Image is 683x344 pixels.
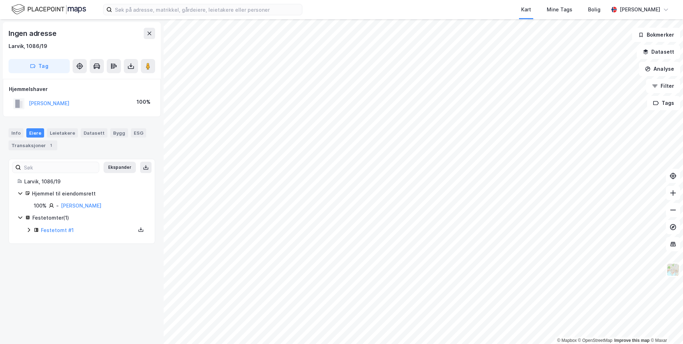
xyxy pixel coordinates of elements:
button: Filter [646,79,680,93]
div: Kontrollprogram for chat [647,310,683,344]
input: Søk på adresse, matrikkel, gårdeiere, leietakere eller personer [112,4,302,15]
div: - [56,201,59,210]
div: 100% [34,201,47,210]
button: Datasett [637,45,680,59]
a: Mapbox [557,338,577,343]
div: [PERSON_NAME] [620,5,660,14]
button: Tags [647,96,680,110]
input: Søk [21,162,99,173]
div: Info [9,128,23,138]
div: Transaksjoner [9,140,57,150]
img: logo.f888ab2527a4732fd821a326f86c7f29.svg [11,3,86,16]
a: Improve this map [614,338,650,343]
iframe: Chat Widget [647,310,683,344]
div: 1 [47,142,54,149]
div: Larvik, 1086/19 [24,177,146,186]
div: Hjemmelshaver [9,85,155,93]
button: Tag [9,59,70,73]
div: Larvik, 1086/19 [9,42,47,50]
div: Datasett [81,128,107,138]
div: Kart [521,5,531,14]
div: ESG [131,128,146,138]
button: Analyse [639,62,680,76]
a: OpenStreetMap [578,338,613,343]
div: Festetomter ( 1 ) [32,214,146,222]
div: Hjemmel til eiendomsrett [32,189,146,198]
div: Bygg [110,128,128,138]
div: Bolig [588,5,600,14]
button: Bokmerker [632,28,680,42]
div: 100% [137,98,150,106]
button: Ekspander [104,162,136,173]
div: Leietakere [47,128,78,138]
a: [PERSON_NAME] [61,203,101,209]
div: Ingen adresse [9,28,58,39]
a: Festetomt #1 [41,227,74,233]
div: Mine Tags [547,5,572,14]
div: Eiere [26,128,44,138]
img: Z [666,263,680,276]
